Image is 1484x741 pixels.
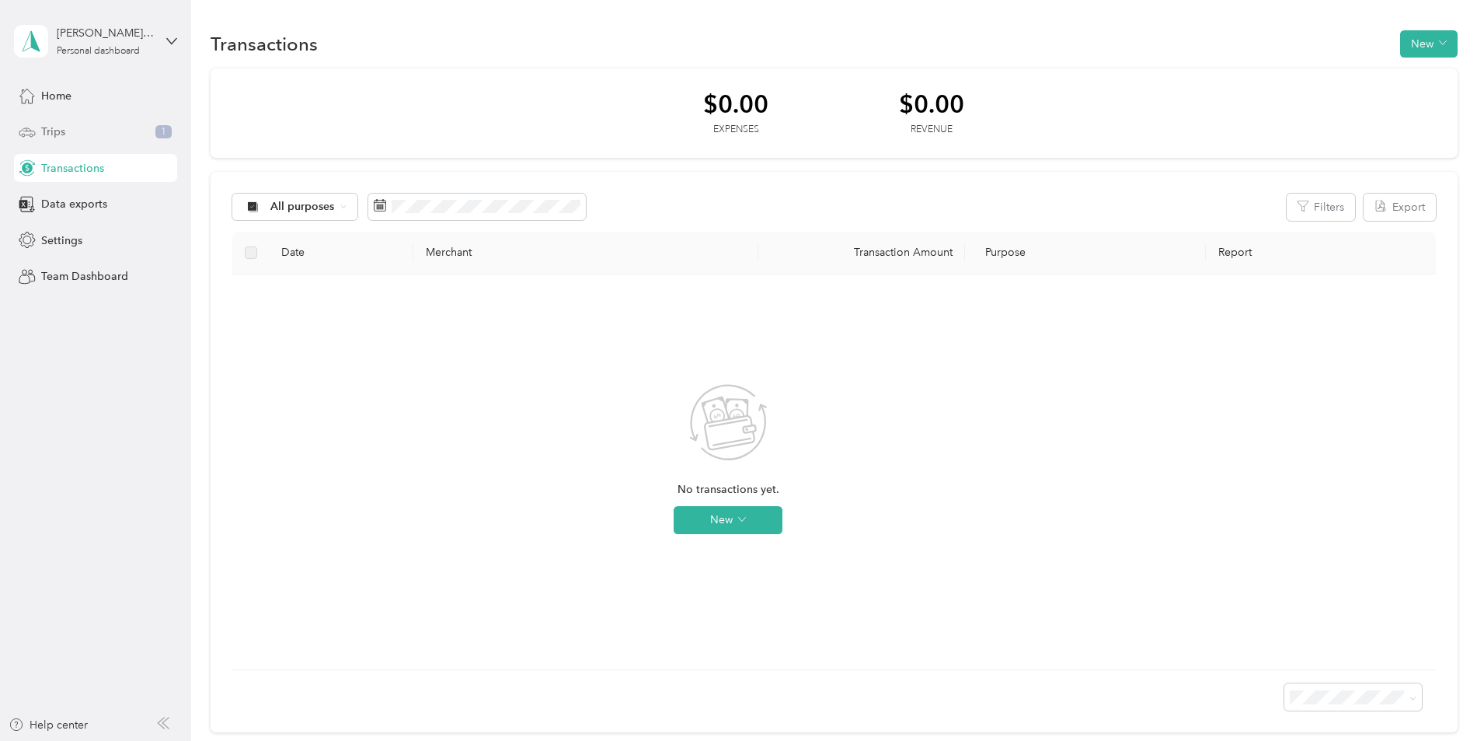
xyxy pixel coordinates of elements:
div: $0.00 [899,90,964,117]
span: Settings [41,232,82,249]
span: Data exports [41,196,107,212]
div: Personal dashboard [57,47,140,56]
span: Trips [41,124,65,140]
span: No transactions yet. [678,481,779,498]
div: Expenses [703,123,768,137]
div: $0.00 [703,90,768,117]
span: All purposes [270,201,335,212]
span: Team Dashboard [41,268,128,285]
button: Filters [1287,194,1355,221]
th: Transaction Amount [758,232,965,274]
th: Date [269,232,413,274]
span: Home [41,88,71,104]
button: Export [1364,194,1436,221]
button: New [1400,30,1458,58]
button: New [674,506,782,534]
th: Report [1206,232,1436,274]
span: Purpose [977,246,1026,259]
div: [PERSON_NAME][EMAIL_ADDRESS][DOMAIN_NAME] [57,25,154,41]
th: Merchant [413,232,758,274]
div: Revenue [899,123,964,137]
h1: Transactions [211,36,318,52]
span: 1 [155,125,172,139]
iframe: Everlance-gr Chat Button Frame [1397,654,1484,741]
button: Help center [9,717,88,733]
span: Transactions [41,160,104,177]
